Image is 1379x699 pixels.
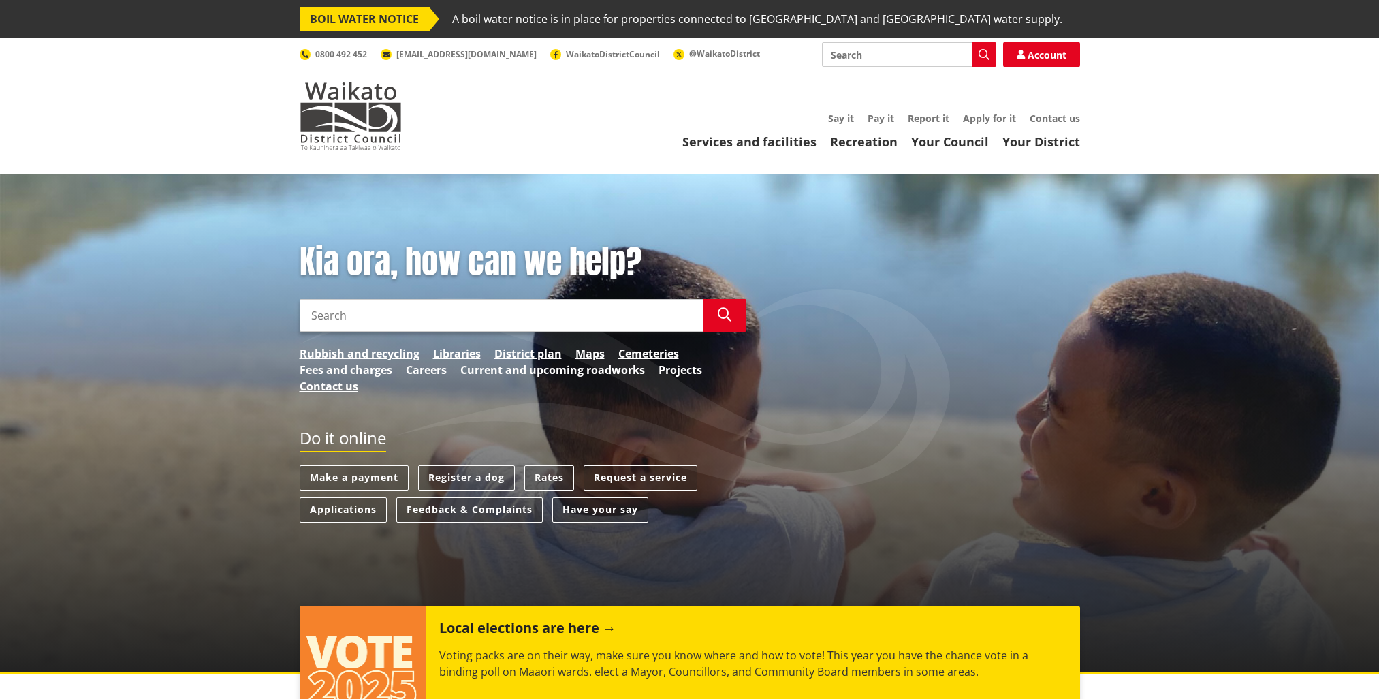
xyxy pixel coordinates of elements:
[418,465,515,491] a: Register a dog
[300,299,703,332] input: Search input
[300,243,746,282] h1: Kia ora, how can we help?
[659,362,702,378] a: Projects
[682,134,817,150] a: Services and facilities
[963,112,1016,125] a: Apply for it
[452,7,1062,31] span: A boil water notice is in place for properties connected to [GEOGRAPHIC_DATA] and [GEOGRAPHIC_DAT...
[300,345,419,362] a: Rubbish and recycling
[552,497,648,523] a: Have your say
[822,42,996,67] input: Search input
[575,345,605,362] a: Maps
[908,112,949,125] a: Report it
[439,620,616,640] h2: Local elections are here
[300,497,387,523] a: Applications
[1003,42,1080,67] a: Account
[300,82,402,150] img: Waikato District Council - Te Kaunihera aa Takiwaa o Waikato
[300,465,409,491] a: Make a payment
[439,647,1066,680] p: Voting packs are on their way, make sure you know where and how to vote! This year you have the c...
[1002,134,1080,150] a: Your District
[828,112,854,125] a: Say it
[911,134,989,150] a: Your Council
[300,7,429,31] span: BOIL WATER NOTICE
[584,465,697,491] a: Request a service
[460,362,645,378] a: Current and upcoming roadworks
[300,429,386,452] h2: Do it online
[689,48,760,59] span: @WaikatoDistrict
[300,378,358,394] a: Contact us
[396,497,543,523] a: Feedback & Complaints
[300,362,392,378] a: Fees and charges
[868,112,894,125] a: Pay it
[524,465,574,491] a: Rates
[315,48,367,60] span: 0800 492 452
[300,48,367,60] a: 0800 492 452
[566,48,660,60] span: WaikatoDistrictCouncil
[550,48,660,60] a: WaikatoDistrictCouncil
[494,345,562,362] a: District plan
[406,362,447,378] a: Careers
[381,48,537,60] a: [EMAIL_ADDRESS][DOMAIN_NAME]
[618,345,679,362] a: Cemeteries
[830,134,898,150] a: Recreation
[1030,112,1080,125] a: Contact us
[433,345,481,362] a: Libraries
[396,48,537,60] span: [EMAIL_ADDRESS][DOMAIN_NAME]
[673,48,760,59] a: @WaikatoDistrict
